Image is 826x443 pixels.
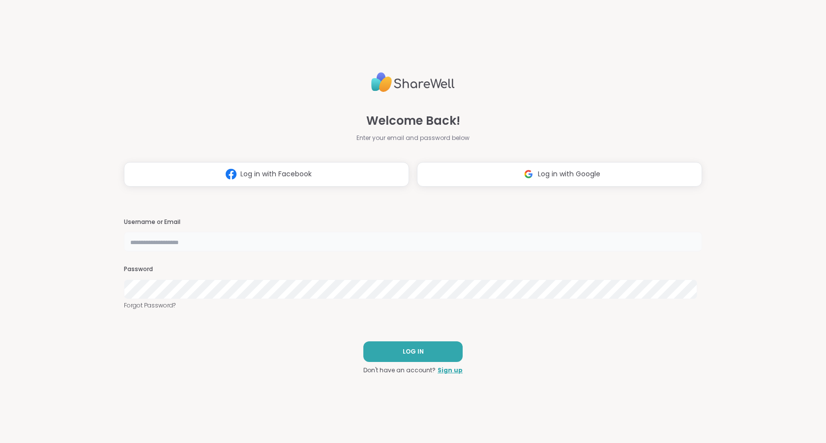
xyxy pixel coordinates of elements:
[438,366,463,375] a: Sign up
[417,162,702,187] button: Log in with Google
[403,347,424,356] span: LOG IN
[124,218,702,226] h3: Username or Email
[371,68,455,96] img: ShareWell Logo
[363,366,436,375] span: Don't have an account?
[519,165,538,183] img: ShareWell Logomark
[124,301,702,310] a: Forgot Password?
[538,169,600,179] span: Log in with Google
[356,134,470,142] span: Enter your email and password below
[124,265,702,274] h3: Password
[363,341,463,362] button: LOG IN
[124,162,409,187] button: Log in with Facebook
[240,169,312,179] span: Log in with Facebook
[222,165,240,183] img: ShareWell Logomark
[366,112,460,130] span: Welcome Back!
